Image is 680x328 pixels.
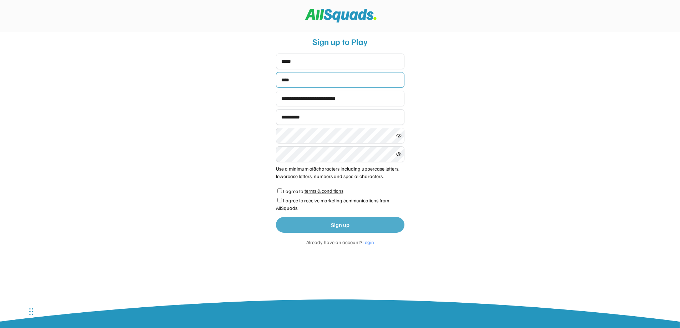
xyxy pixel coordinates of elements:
[276,217,404,233] button: Sign up
[313,166,316,172] strong: 8
[305,9,377,22] img: Squad%20Logo.svg
[276,238,404,246] div: Already have an account?
[276,165,404,180] div: Use a minimum of characters including uppercase letters, lowercase letters, numbers and special c...
[276,35,404,48] div: Sign up to Play
[303,186,345,195] a: terms & conditions
[362,239,374,245] font: Login
[276,197,389,211] label: I agree to receive marketing communications from AllSquads.
[283,188,303,194] label: I agree to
